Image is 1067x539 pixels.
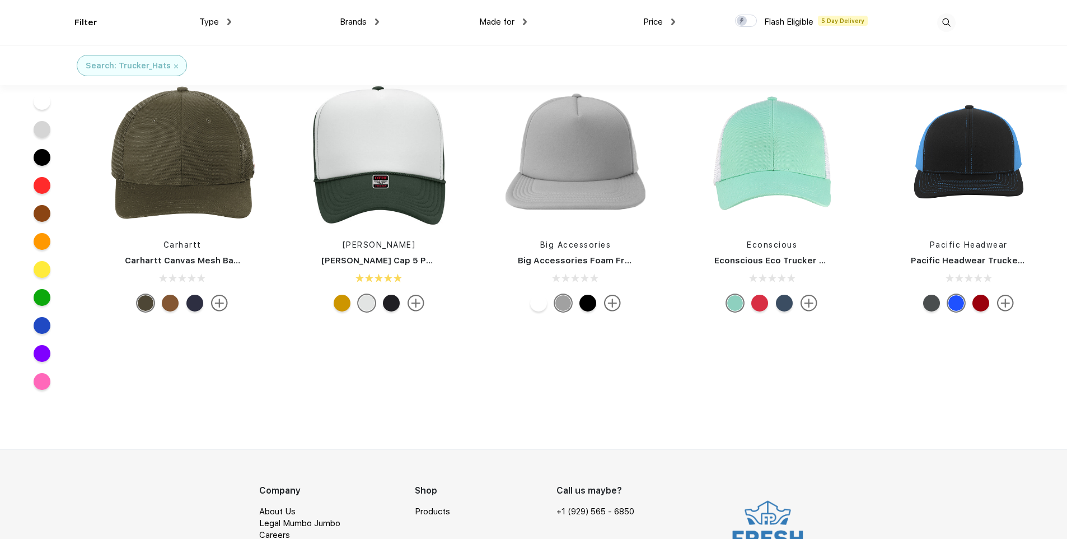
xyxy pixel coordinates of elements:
img: dropdown.png [227,18,231,25]
div: Nvy Gld Nvy [334,295,350,312]
img: dropdown.png [375,18,379,25]
div: Filter [74,16,97,29]
div: Dk Grn Wht Dk Grn [358,295,375,312]
a: Legal Mumbo Jumbo [259,518,340,528]
span: Made for [479,17,514,27]
span: Brands [340,17,367,27]
a: +1 (929) 565 - 6850 [556,506,634,518]
div: Steel White [555,295,572,312]
img: func=resize&h=266 [108,79,257,228]
img: more.svg [801,295,817,312]
a: Econscious Eco Trucker Hat [714,255,834,266]
a: Pacific Headwear [930,240,1008,249]
a: About Us [259,507,296,517]
div: Black Neon Blue [948,295,965,312]
div: Call us maybe? [556,484,642,498]
img: more.svg [408,295,424,312]
div: Shop [415,484,556,498]
img: func=resize&h=266 [698,79,846,228]
div: Company [259,484,415,498]
span: Price [643,17,663,27]
img: dropdown.png [523,18,527,25]
div: Red White [972,295,989,312]
a: Big Accessories Foam Front Trucker Hat [518,255,692,266]
div: Htr Gry Lt C L C [923,295,940,312]
div: Moss [137,295,154,312]
div: Navy [186,295,203,312]
a: Big Accessories [540,240,611,249]
img: func=resize&h=266 [305,79,453,228]
a: Products [415,507,450,517]
img: more.svg [211,295,228,312]
div: Red Oyster [751,295,768,312]
img: more.svg [604,295,621,312]
a: Carhartt Canvas Mesh Back Cap [125,255,263,266]
a: Econscious [747,240,797,249]
span: Flash Eligible [764,17,813,27]
a: [PERSON_NAME] [343,240,416,249]
a: Carhartt [163,240,202,249]
div: Pacific Oyster [776,295,793,312]
img: filter_cancel.svg [174,64,178,68]
img: desktop_search.svg [937,13,956,32]
div: Search: Trucker_Hats [86,60,171,72]
img: func=resize&h=266 [501,79,650,228]
div: Black Black [579,295,596,312]
div: Carhartt Brown [162,295,179,312]
img: more.svg [997,295,1014,312]
div: Mint White [727,295,743,312]
a: [PERSON_NAME] Cap 5 Panel High Crown Mesh Back Trucker Hat [321,255,596,266]
div: White Black [530,295,547,312]
img: func=resize&h=266 [894,79,1043,228]
img: dropdown.png [671,18,675,25]
span: Type [199,17,219,27]
div: Blk Blk N Ylw [383,295,400,312]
